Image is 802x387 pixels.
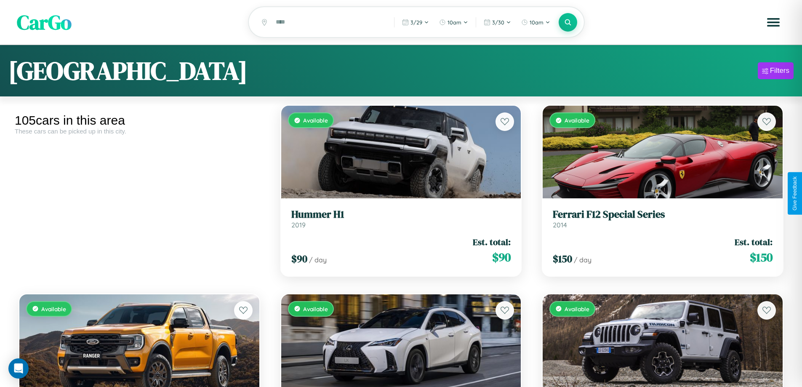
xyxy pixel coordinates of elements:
span: $ 90 [291,252,307,266]
span: Est. total: [473,236,511,248]
a: Ferrari F12 Special Series2014 [553,208,773,229]
span: / day [574,256,592,264]
span: $ 150 [553,252,572,266]
span: $ 150 [750,249,773,266]
span: Available [303,117,328,124]
span: CarGo [17,8,72,36]
span: Est. total: [735,236,773,248]
span: $ 90 [492,249,511,266]
span: 2014 [553,221,567,229]
span: 10am [530,19,544,26]
button: Filters [758,62,794,79]
span: 10am [448,19,461,26]
span: / day [309,256,327,264]
span: Available [565,305,589,312]
div: 105 cars in this area [15,113,264,128]
h1: [GEOGRAPHIC_DATA] [8,53,248,88]
span: Available [41,305,66,312]
a: Hummer H12019 [291,208,511,229]
button: 10am [517,16,554,29]
div: Give Feedback [792,176,798,211]
button: 3/30 [480,16,515,29]
h3: Ferrari F12 Special Series [553,208,773,221]
span: 2019 [291,221,306,229]
div: These cars can be picked up in this city. [15,128,264,135]
div: Open Intercom Messenger [8,358,29,379]
span: 3 / 29 [410,19,422,26]
span: Available [565,117,589,124]
span: Available [303,305,328,312]
span: 3 / 30 [492,19,504,26]
h3: Hummer H1 [291,208,511,221]
button: 3/29 [398,16,433,29]
button: 10am [435,16,472,29]
div: Filters [770,67,789,75]
button: Open menu [762,11,785,34]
